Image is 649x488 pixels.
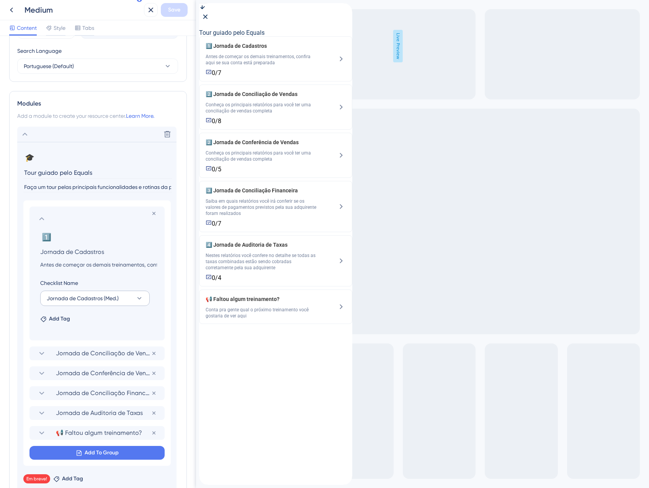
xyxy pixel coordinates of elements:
[53,474,83,483] button: Add Tag
[56,349,151,358] span: Jornada de Conciliação de Vendas
[17,99,179,108] div: Modules
[7,147,119,159] span: Conheça os principais relatórios para você ter uma conciliação de vendas completa
[7,249,119,268] span: Nestes relatórios você confere no detalhe se todas as taxas combinadas estão sendo cobradas corre...
[13,66,22,73] span: 0/7
[7,304,119,316] span: Conta pra gente qual o próximo treinamento você gostaria de ver aqui
[13,163,22,170] span: 0/5
[13,271,22,278] span: 0/4
[26,5,32,7] div: 3
[26,476,47,482] span: Em breve!
[7,237,119,246] span: 4️⃣ Jornada de Auditoria de Taxas
[7,291,119,316] div: 📢 Faltou algum treinamento?
[7,183,119,224] div: Jornada de Conciliação Financeira
[7,291,119,301] span: 📢 Faltou algum treinamento?
[29,446,165,460] button: Add To Group
[54,23,65,33] span: Style
[49,314,70,324] span: Add Tag
[7,38,119,73] div: Jornada de Cadastros
[23,151,36,164] button: 🎓
[7,50,119,63] span: Antes de começar os demais treinamentos, confira aqui se sua conta está preparada
[29,346,165,360] div: Jornada de Conciliação de Vendas
[197,30,207,62] span: Live Preview
[23,167,172,179] input: Header
[40,314,70,324] button: Add Tag
[13,114,22,122] span: 0/8
[40,231,52,243] button: 1️⃣
[7,86,119,122] div: Jornada de Conciliação de Vendas
[56,369,151,378] span: Jornada de Conferência de Vendas
[126,113,154,119] a: Learn More.
[161,3,188,17] button: Save
[7,99,119,111] span: Conheça os principais relatórios para você ter uma conciliação de vendas completa
[7,135,119,144] span: 2️⃣ Jornada de Conferência de Vendas
[62,474,83,483] span: Add Tag
[7,183,119,192] span: 3️⃣ Jornada de Conciliação Financeira
[17,59,178,74] button: Portuguese (Default)
[12,2,19,9] img: launcher-image-alternative-text
[56,408,151,418] span: Jornada de Auditoria de Taxas
[85,448,119,457] span: Add To Group
[29,426,165,440] div: 📢 Faltou algum treinamento?
[40,278,78,288] span: Checklist Name
[7,195,119,213] span: Saiba em quais relatórios você irá conferir se os valores de pagamentos previstos pela sua adquir...
[23,182,172,192] input: Description
[29,366,165,380] div: Jornada de Conferência de Vendas
[29,406,165,420] div: Jornada de Auditoria de Taxas
[34,260,163,269] input: Description
[7,38,119,47] span: 1️⃣ Jornada de Cadastros
[47,294,119,303] span: Jornada de Cadastros (Med.)
[34,246,163,257] input: Header
[7,86,119,96] span: 2️⃣ Jornada de Conciliação de Vendas
[7,135,119,170] div: Jornada de Conferência de Vendas
[17,113,126,119] span: Add a module to create your resource center.
[29,386,165,400] div: Jornada de Conciliação Financeira
[56,428,151,438] span: 📢 Faltou algum treinamento?
[168,5,180,15] span: Save
[17,46,62,55] span: Search Language
[7,237,119,278] div: Jornada de Auditoria de Taxas
[40,291,150,306] button: Jornada de Cadastros (Med.)
[82,23,94,33] span: Tabs
[13,217,22,224] span: 0/7
[56,389,151,398] span: Jornada de Conciliação Financeira
[25,5,141,15] div: Medium
[17,23,37,33] span: Content
[24,62,74,71] span: Portuguese (Default)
